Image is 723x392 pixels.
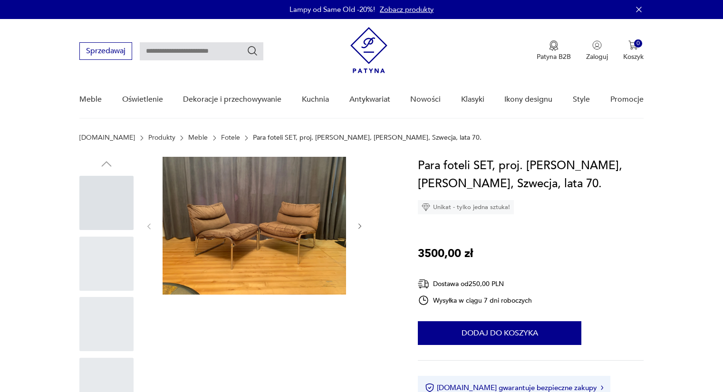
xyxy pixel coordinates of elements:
[634,39,642,48] div: 0
[247,45,258,57] button: Szukaj
[380,5,434,14] a: Zobacz produkty
[418,245,473,263] p: 3500,00 zł
[549,40,559,51] img: Ikona medalu
[410,81,441,118] a: Nowości
[537,40,571,61] a: Ikona medaluPatyna B2B
[350,27,387,73] img: Patyna - sklep z meblami i dekoracjami vintage
[188,134,208,142] a: Meble
[79,134,135,142] a: [DOMAIN_NAME]
[610,81,644,118] a: Promocje
[221,134,240,142] a: Fotele
[586,40,608,61] button: Zaloguj
[302,81,329,118] a: Kuchnia
[148,134,175,142] a: Produkty
[253,134,482,142] p: Para foteli SET, proj. [PERSON_NAME], [PERSON_NAME], Szwecja, lata 70.
[537,40,571,61] button: Patyna B2B
[586,52,608,61] p: Zaloguj
[79,81,102,118] a: Meble
[418,157,644,193] h1: Para foteli SET, proj. [PERSON_NAME], [PERSON_NAME], Szwecja, lata 70.
[289,5,375,14] p: Lampy od Same Old -20%!
[79,42,132,60] button: Sprzedawaj
[418,278,532,290] div: Dostawa od 250,00 PLN
[628,40,638,50] img: Ikona koszyka
[461,81,484,118] a: Klasyki
[573,81,590,118] a: Style
[418,295,532,306] div: Wysyłka w ciągu 7 dni roboczych
[79,48,132,55] a: Sprzedawaj
[163,157,346,295] img: Zdjęcie produktu Para foteli SET, proj. Gillis Lundgren, Ikea, Szwecja, lata 70.
[122,81,163,118] a: Oświetlenie
[418,200,514,214] div: Unikat - tylko jedna sztuka!
[623,40,644,61] button: 0Koszyk
[183,81,281,118] a: Dekoracje i przechowywanie
[418,321,581,345] button: Dodaj do koszyka
[422,203,430,211] img: Ikona diamentu
[623,52,644,61] p: Koszyk
[537,52,571,61] p: Patyna B2B
[418,278,429,290] img: Ikona dostawy
[601,385,604,390] img: Ikona strzałki w prawo
[504,81,552,118] a: Ikony designu
[592,40,602,50] img: Ikonka użytkownika
[349,81,390,118] a: Antykwariat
